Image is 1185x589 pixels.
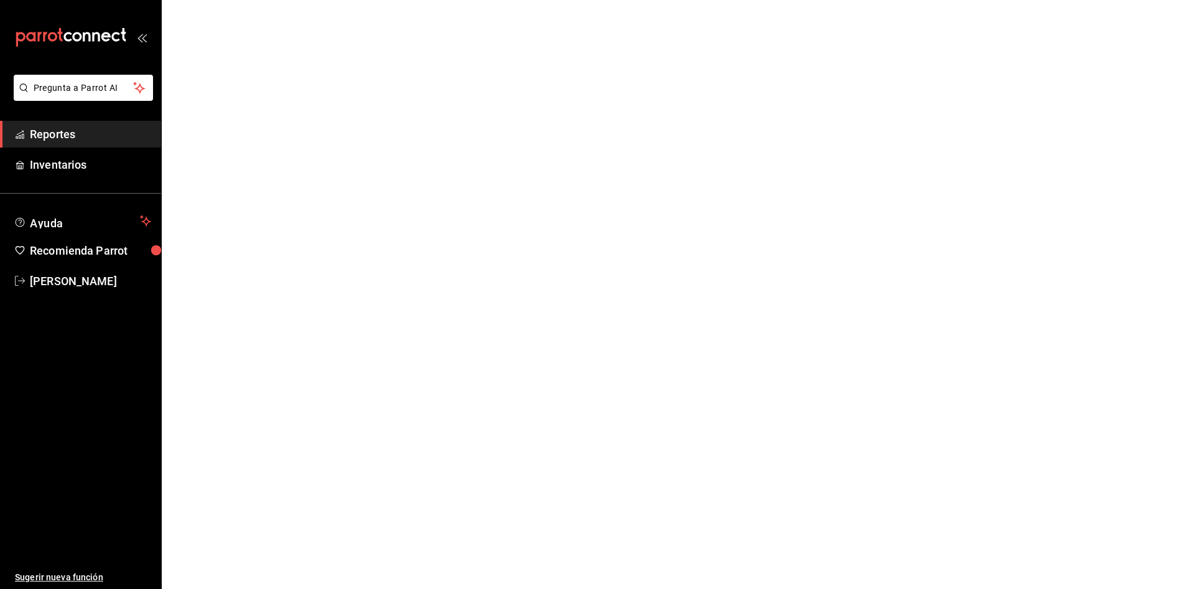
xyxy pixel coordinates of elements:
[30,156,151,173] span: Inventarios
[9,90,153,103] a: Pregunta a Parrot AI
[14,75,153,101] button: Pregunta a Parrot AI
[30,242,151,259] span: Recomienda Parrot
[137,32,147,42] button: open_drawer_menu
[34,82,134,95] span: Pregunta a Parrot AI
[30,126,151,143] span: Reportes
[30,214,135,229] span: Ayuda
[15,571,151,584] span: Sugerir nueva función
[30,273,151,290] span: [PERSON_NAME]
